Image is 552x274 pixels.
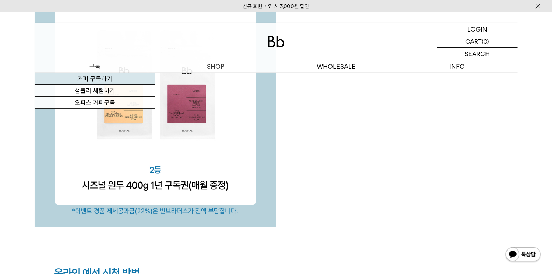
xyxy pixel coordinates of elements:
p: WHOLESALE [276,60,397,73]
a: 샘플러 체험하기 [35,85,155,97]
a: CART (0) [437,35,518,48]
a: 커피 구독하기 [35,73,155,85]
a: 구독 [35,60,155,73]
a: 신규 회원 가입 시 3,000원 할인 [243,3,309,9]
p: INFO [397,60,518,73]
a: 오피스 커피구독 [35,97,155,109]
p: LOGIN [467,23,487,35]
a: SHOP [155,60,276,73]
p: SEARCH [465,48,490,60]
a: LOGIN [437,23,518,35]
img: 카카오톡 채널 1:1 채팅 버튼 [505,247,541,263]
p: CART [466,35,482,47]
p: (0) [482,35,489,47]
img: 로고 [268,36,285,47]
